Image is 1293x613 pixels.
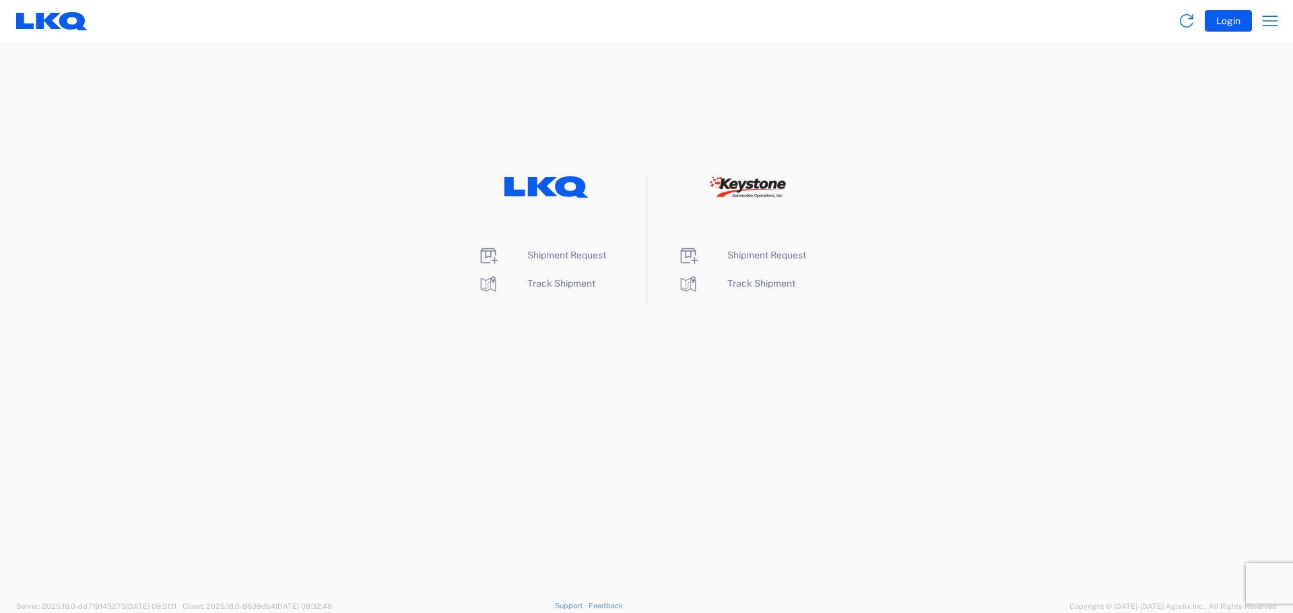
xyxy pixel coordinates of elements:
span: Server: 2025.18.0-dd719145275 [16,602,176,610]
a: Feedback [589,602,623,610]
a: Shipment Request [677,250,806,260]
span: Copyright © [DATE]-[DATE] Agistix Inc., All Rights Reserved [1069,600,1277,612]
button: Login [1205,10,1252,32]
a: Track Shipment [477,278,595,289]
a: Track Shipment [677,278,795,289]
a: Shipment Request [477,250,606,260]
span: Shipment Request [527,250,606,260]
span: [DATE] 09:32:48 [275,602,332,610]
a: Support [555,602,589,610]
span: Client: 2025.18.0-9839db4 [183,602,332,610]
span: [DATE] 09:51:11 [126,602,176,610]
span: Track Shipment [527,278,595,289]
span: Track Shipment [727,278,795,289]
span: Shipment Request [727,250,806,260]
